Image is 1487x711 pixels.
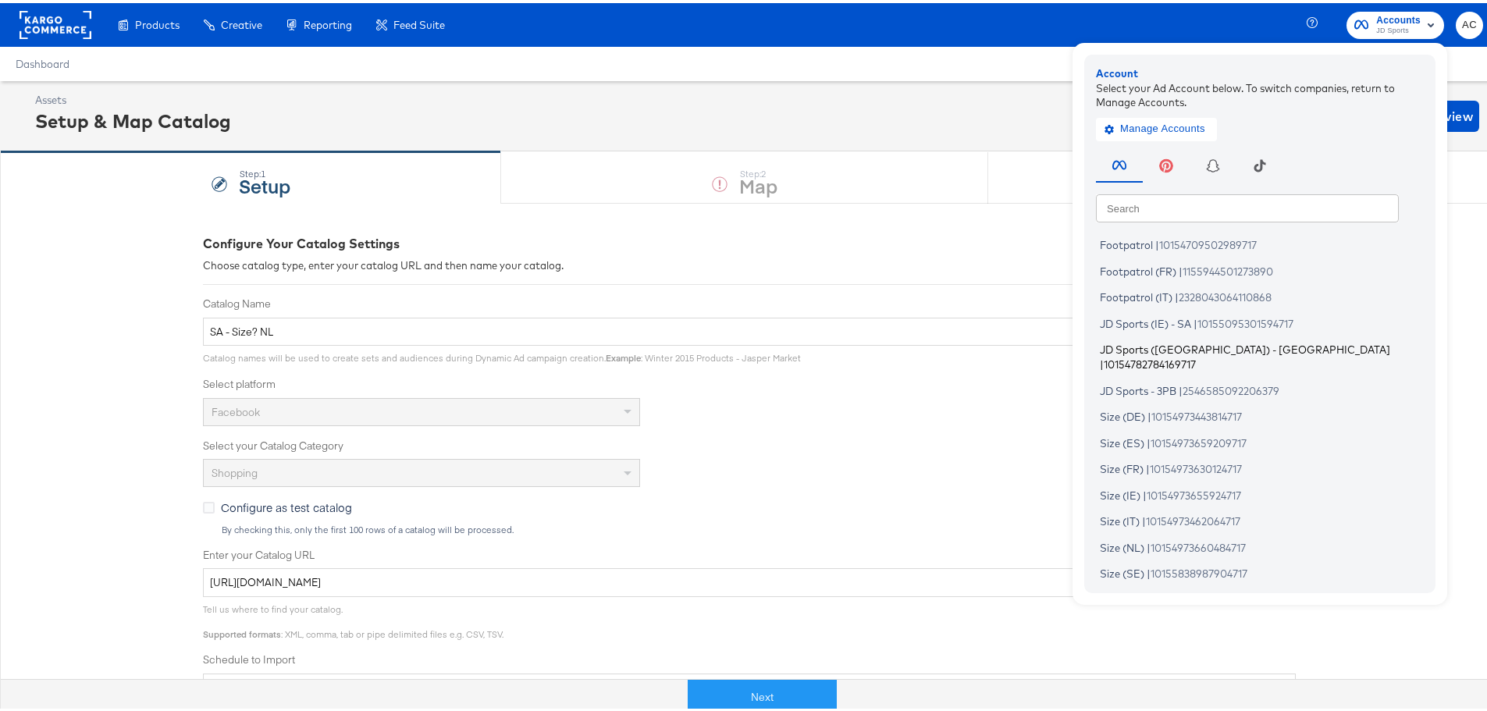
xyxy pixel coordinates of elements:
span: Size (DE) [1100,407,1145,420]
span: | [1179,381,1183,393]
span: 10154973660484717 [1151,538,1246,550]
input: Name your catalog e.g. My Dynamic Product Catalog [203,315,1296,343]
label: Select platform [203,374,1296,389]
span: Products [135,16,180,28]
span: 10155838987904717 [1151,564,1247,577]
span: | [1100,354,1104,367]
span: Catalog names will be used to create sets and audiences during Dynamic Ad campaign creation. : Wi... [203,349,801,361]
span: | [1194,314,1197,326]
span: 1155944501273890 [1183,261,1273,274]
strong: Supported formats [203,625,281,637]
span: 10154782784169717 [1104,354,1196,367]
span: JD Sports (IE) - SA [1100,314,1191,326]
span: Footpatrol (IT) [1100,288,1172,300]
div: characters remaining [801,349,1296,361]
span: AC [1462,13,1477,31]
span: Manage Accounts [1108,117,1205,135]
div: Account [1096,63,1424,78]
span: Size (IE) [1100,485,1140,498]
span: Footpatrol [1100,236,1153,248]
span: JD Sports - 3PB [1100,381,1176,393]
span: 10155095301594717 [1197,314,1293,326]
strong: Setup [239,169,290,195]
span: Accounts [1376,9,1421,26]
strong: Example [606,349,641,361]
span: | [1175,288,1179,300]
div: Setup & Map Catalog [35,105,231,131]
button: AC [1456,9,1483,36]
span: Size (ES) [1100,433,1144,446]
label: Schedule to Import [203,649,1296,664]
span: | [1142,512,1146,524]
div: By checking this, only the first 100 rows of a catalog will be processed. [221,521,1296,532]
span: | [1147,407,1151,420]
input: Enter Catalog URL, e.g. http://www.example.com/products.xml [203,565,1296,594]
span: Shopping [212,463,258,477]
a: Dashboard [16,55,69,67]
span: Tell us where to find your catalog. : XML, comma, tab or pipe delimited files e.g. CSV, TSV. [203,600,503,637]
div: Assets [35,90,231,105]
span: Size (NL) [1100,538,1144,550]
label: Select your Catalog Category [203,435,1296,450]
span: Feed Suite [393,16,445,28]
span: Facebook [212,402,260,416]
span: Size (SE) [1100,564,1144,577]
label: Enter your Catalog URL [203,545,1296,560]
span: | [1146,460,1150,472]
span: | [1155,236,1159,248]
span: 2328043064110868 [1179,288,1272,300]
div: Step: 1 [239,165,290,176]
span: | [1143,485,1147,498]
label: Catalog Name [203,293,1296,308]
span: 2546585092206379 [1183,381,1279,393]
span: | [1147,433,1151,446]
span: 10154973443814717 [1151,407,1242,420]
span: JD Sports [1376,22,1421,34]
span: Footpatrol (FR) [1100,261,1176,274]
span: Configure as test catalog [221,496,352,512]
span: 10154973462064717 [1146,512,1240,524]
button: AccountsJD Sports [1346,9,1444,36]
span: Size (FR) [1100,460,1144,472]
button: Manage Accounts [1096,114,1217,137]
div: Choose catalog type, enter your catalog URL and then name your catalog. [203,255,1296,270]
span: 10154709502989717 [1159,236,1257,248]
span: 10154973630124717 [1150,460,1242,472]
span: | [1179,261,1183,274]
span: Size (IT) [1100,512,1140,524]
span: Reporting [304,16,352,28]
span: | [1147,564,1151,577]
span: JD Sports ([GEOGRAPHIC_DATA]) - [GEOGRAPHIC_DATA] [1100,340,1390,353]
div: Configure Your Catalog Settings [203,232,1296,250]
div: Select your Ad Account below. To switch companies, return to Manage Accounts. [1096,77,1424,106]
span: 10154973655924717 [1147,485,1241,498]
span: Creative [221,16,262,28]
span: | [1147,538,1151,550]
span: 10154973659209717 [1151,433,1247,446]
